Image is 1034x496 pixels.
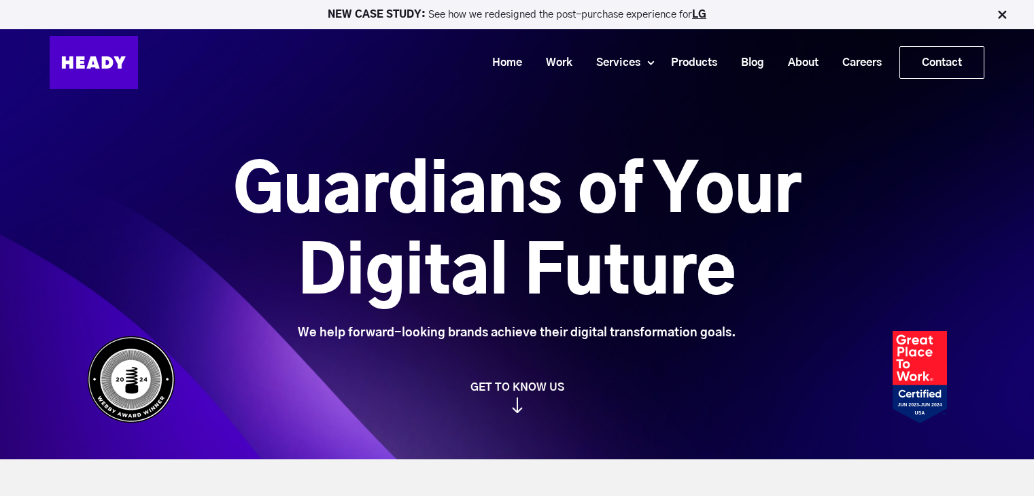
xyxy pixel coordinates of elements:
[900,47,984,78] a: Contact
[475,50,529,75] a: Home
[80,380,954,413] a: GET TO KNOW US
[512,397,523,413] img: arrow_down
[654,50,724,75] a: Products
[87,336,175,423] img: Heady_WebbyAward_Winner-4
[579,50,647,75] a: Services
[328,10,428,20] strong: NEW CASE STUDY:
[157,152,877,315] h1: Guardians of Your Digital Future
[152,46,984,79] div: Navigation Menu
[157,325,877,340] div: We help forward-looking brands achieve their digital transformation goals.
[50,36,138,89] img: Heady_Logo_Web-01 (1)
[771,50,825,75] a: About
[6,10,1028,20] p: See how we redesigned the post-purchase experience for
[724,50,771,75] a: Blog
[995,8,1009,22] img: Close Bar
[692,10,706,20] a: LG
[529,50,579,75] a: Work
[825,50,889,75] a: Careers
[893,331,947,423] img: Heady_2023_Certification_Badge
